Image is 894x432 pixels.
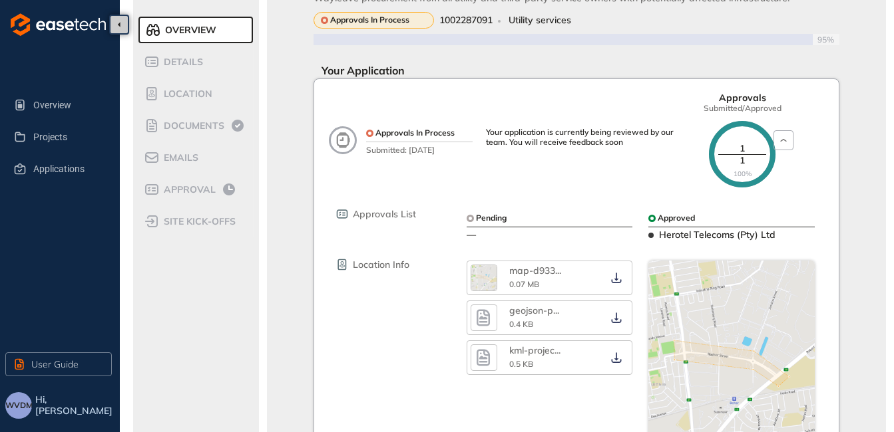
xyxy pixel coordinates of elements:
span: kml-projec [509,344,555,356]
button: User Guide [5,352,112,376]
span: map-d933 [509,265,555,276]
span: Submitted: [DATE] [366,142,473,155]
span: ... [555,265,561,276]
span: Approved [658,213,695,223]
span: Pending [476,213,507,223]
span: 100% [734,170,752,178]
span: 0.4 KB [509,319,533,329]
span: Projects [33,124,101,150]
span: Approvals In Process [375,128,455,138]
span: Submitted/Approved [704,104,782,113]
span: Utility services [509,15,571,26]
span: Approvals In Process [330,15,409,25]
div: Your application is currently being reviewed by our team. You will receive feedback soon [486,128,686,147]
span: ... [553,304,559,316]
span: Approvals [719,92,766,104]
span: Documents [160,120,224,132]
span: 0.5 KB [509,359,533,369]
div: map-d9333ed5.png [509,265,562,276]
span: 95% [817,35,839,45]
span: site kick-offs [160,216,236,227]
span: 0.07 MB [509,279,539,289]
span: Overview [161,25,216,36]
span: ... [555,344,560,356]
div: kml-project-1d432e15-9491-4ea3-ac30-1a9e9dc941b5.kml [509,345,562,356]
span: geojson-p [509,304,553,316]
span: Location Info [353,259,409,270]
span: Hi, [PERSON_NAME] [35,394,114,417]
span: Applications [33,156,101,182]
span: Overview [33,92,101,118]
span: Your Application [314,64,405,77]
div: geojson-project-5ebad3cd-302a-43c3-9672-15b8f3d1279e.geojson [509,305,562,316]
span: Location [160,88,212,100]
img: logo [11,13,106,36]
span: User Guide [31,357,79,372]
button: WVDM [5,392,32,419]
span: Details [160,56,203,68]
span: WVDM [5,401,33,410]
span: Herotel Telecoms (Pty) Ltd [659,229,776,241]
span: 1002287091 [439,15,493,26]
span: Emails [160,152,198,163]
span: Approval [160,184,216,195]
span: — [467,229,476,241]
span: Approvals List [353,209,416,220]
